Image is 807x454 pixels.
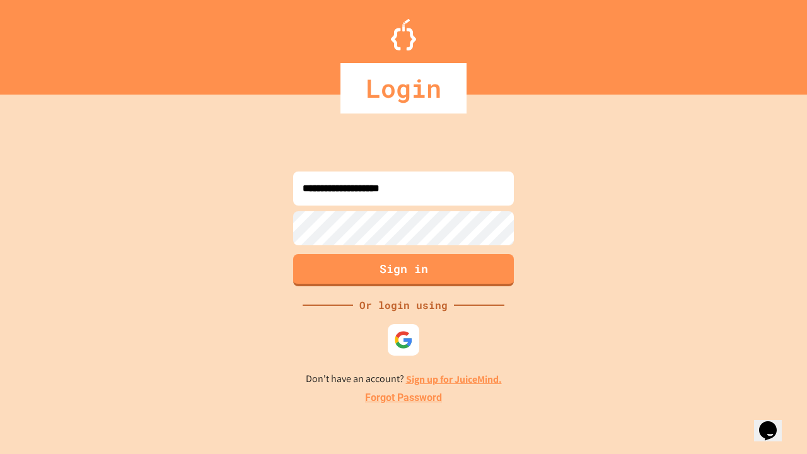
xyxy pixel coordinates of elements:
a: Forgot Password [365,390,442,405]
img: google-icon.svg [394,330,413,349]
button: Sign in [293,254,514,286]
div: Login [340,63,467,113]
img: Logo.svg [391,19,416,50]
a: Sign up for JuiceMind. [406,373,502,386]
iframe: chat widget [754,404,794,441]
div: Or login using [353,298,454,313]
p: Don't have an account? [306,371,502,387]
